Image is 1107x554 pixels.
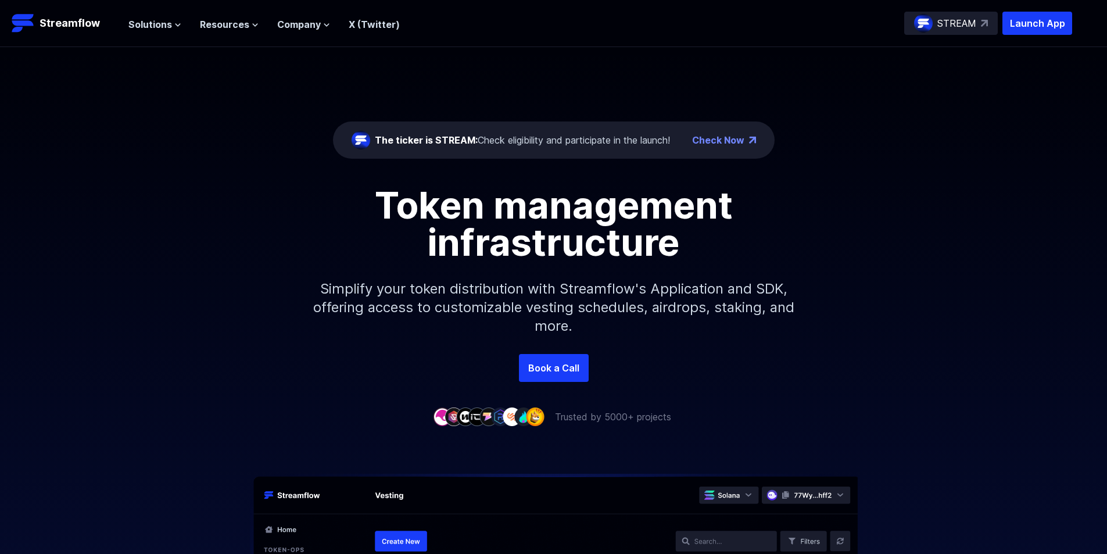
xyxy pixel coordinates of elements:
[352,131,370,149] img: streamflow-logo-circle.png
[981,20,988,27] img: top-right-arrow.svg
[1002,12,1072,35] button: Launch App
[519,354,589,382] a: Book a Call
[692,133,744,147] a: Check Now
[304,261,804,354] p: Simplify your token distribution with Streamflow's Application and SDK, offering access to custom...
[128,17,172,31] span: Solutions
[375,133,670,147] div: Check eligibility and participate in the launch!
[200,17,259,31] button: Resources
[937,16,976,30] p: STREAM
[514,408,533,426] img: company-8
[277,17,330,31] button: Company
[292,187,815,261] h1: Token management infrastructure
[456,408,475,426] img: company-3
[468,408,486,426] img: company-4
[433,408,452,426] img: company-1
[12,12,35,35] img: Streamflow Logo
[555,410,671,424] p: Trusted by 5000+ projects
[491,408,510,426] img: company-6
[349,19,400,30] a: X (Twitter)
[479,408,498,426] img: company-5
[375,134,478,146] span: The ticker is STREAM:
[503,408,521,426] img: company-7
[526,408,544,426] img: company-9
[200,17,249,31] span: Resources
[904,12,998,35] a: STREAM
[40,15,100,31] p: Streamflow
[749,137,756,144] img: top-right-arrow.png
[914,14,933,33] img: streamflow-logo-circle.png
[128,17,181,31] button: Solutions
[445,408,463,426] img: company-2
[12,12,117,35] a: Streamflow
[277,17,321,31] span: Company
